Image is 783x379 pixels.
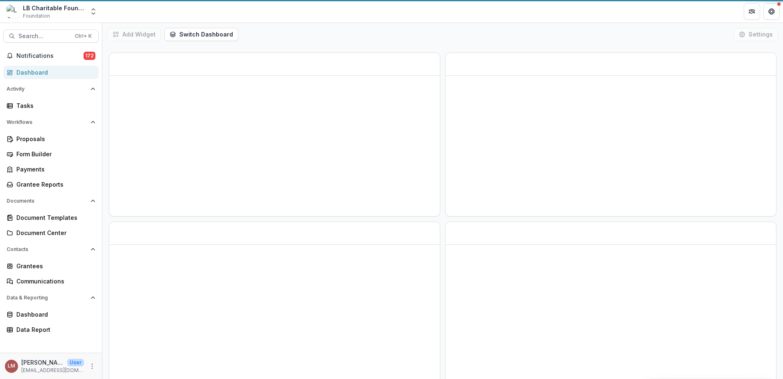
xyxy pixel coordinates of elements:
[21,358,64,367] p: [PERSON_NAME]
[744,3,760,20] button: Partners
[7,119,87,125] span: Workflows
[3,49,99,62] button: Notifications172
[733,28,778,41] button: Settings
[16,213,92,222] div: Document Templates
[3,82,99,96] button: Open Activity
[3,259,99,273] a: Grantees
[7,86,87,92] span: Activity
[16,53,84,59] span: Notifications
[73,32,93,41] div: Ctrl + K
[84,52,95,60] span: 172
[16,68,92,77] div: Dashboard
[7,295,87,301] span: Data & Reporting
[3,291,99,304] button: Open Data & Reporting
[107,28,161,41] button: Add Widget
[23,4,84,12] div: LB Charitable Foundation
[3,162,99,176] a: Payments
[3,66,99,79] a: Dashboard
[7,5,20,18] img: LB Charitable Foundation
[164,28,238,41] button: Switch Dashboard
[88,3,99,20] button: Open entity switcher
[16,135,92,143] div: Proposals
[16,165,92,174] div: Payments
[3,226,99,240] a: Document Center
[16,325,92,334] div: Data Report
[16,262,92,270] div: Grantees
[7,247,87,252] span: Contacts
[16,228,92,237] div: Document Center
[16,101,92,110] div: Tasks
[3,211,99,224] a: Document Templates
[16,310,92,319] div: Dashboard
[8,363,15,369] div: Loida Mendoza
[87,361,97,371] button: More
[21,367,84,374] p: [EMAIL_ADDRESS][DOMAIN_NAME]
[3,147,99,161] a: Form Builder
[763,3,780,20] button: Get Help
[3,194,99,208] button: Open Documents
[3,178,99,191] a: Grantee Reports
[3,132,99,146] a: Proposals
[3,30,99,43] button: Search...
[16,277,92,285] div: Communications
[3,274,99,288] a: Communications
[3,99,99,112] a: Tasks
[3,116,99,129] button: Open Workflows
[7,198,87,204] span: Documents
[67,359,84,366] p: User
[3,243,99,256] button: Open Contacts
[3,308,99,321] a: Dashboard
[23,12,50,20] span: Foundation
[16,180,92,189] div: Grantee Reports
[106,5,140,17] nav: breadcrumb
[3,323,99,336] a: Data Report
[16,150,92,158] div: Form Builder
[18,33,70,40] span: Search...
